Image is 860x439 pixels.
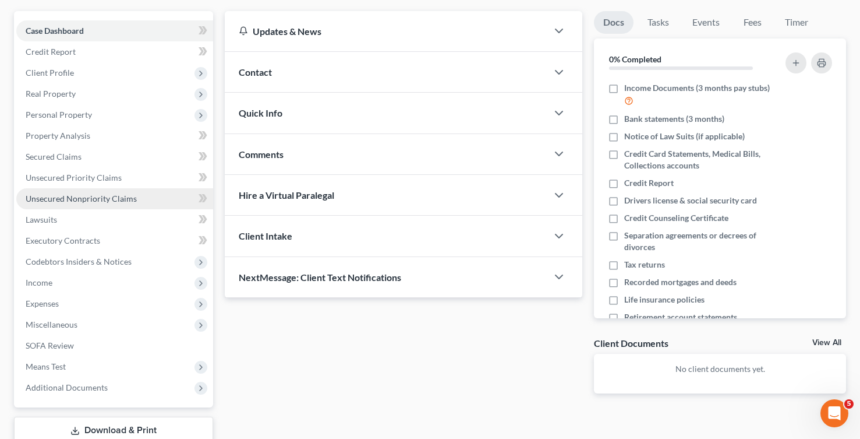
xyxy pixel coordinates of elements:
[26,340,74,350] span: SOFA Review
[624,82,770,94] span: Income Documents (3 months pay stubs)
[26,382,108,392] span: Additional Documents
[594,11,634,34] a: Docs
[844,399,854,409] span: 5
[624,113,724,125] span: Bank statements (3 months)
[26,298,59,308] span: Expenses
[26,215,57,224] span: Lawsuits
[812,339,841,347] a: View All
[776,11,817,34] a: Timer
[16,41,213,62] a: Credit Report
[239,272,401,283] span: NextMessage: Client Text Notifications
[638,11,678,34] a: Tasks
[16,209,213,230] a: Lawsuits
[624,311,737,323] span: Retirement account statements
[624,259,665,271] span: Tax returns
[239,189,334,201] span: Hire a Virtual Paralegal
[26,68,74,78] span: Client Profile
[26,257,132,266] span: Codebtors Insiders & Notices
[16,146,213,167] a: Secured Claims
[239,149,284,160] span: Comments
[594,337,668,349] div: Client Documents
[609,54,661,64] strong: 0% Completed
[624,212,728,224] span: Credit Counseling Certificate
[624,294,705,305] span: Life insurance policies
[16,167,213,188] a: Unsecured Priority Claims
[26,89,76,99] span: Real Property
[26,361,66,371] span: Means Test
[820,399,848,427] iframe: Intercom live chat
[239,25,533,37] div: Updates & News
[734,11,771,34] a: Fees
[26,110,92,120] span: Personal Property
[26,173,122,182] span: Unsecured Priority Claims
[624,148,773,171] span: Credit Card Statements, Medical Bills, Collections accounts
[624,230,773,253] span: Separation agreements or decrees of divorces
[16,230,213,251] a: Executory Contracts
[624,195,757,206] span: Drivers license & social security card
[16,125,213,146] a: Property Analysis
[26,26,84,36] span: Case Dashboard
[624,131,745,142] span: Notice of Law Suits (if applicable)
[239,230,292,241] span: Client Intake
[16,335,213,356] a: SOFA Review
[26,194,137,203] span: Unsecured Nonpriority Claims
[26,278,52,287] span: Income
[26,236,100,245] span: Executory Contracts
[239,66,272,78] span: Contact
[26,152,82,161] span: Secured Claims
[624,177,674,189] span: Credit Report
[683,11,729,34] a: Events
[239,107,282,118] span: Quick Info
[26,319,77,329] span: Miscellaneous
[16,188,213,209] a: Unsecured Nonpriority Claims
[26,131,90,141] span: Property Analysis
[26,47,76,57] span: Credit Report
[16,20,213,41] a: Case Dashboard
[624,276,737,288] span: Recorded mortgages and deeds
[603,363,837,375] p: No client documents yet.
